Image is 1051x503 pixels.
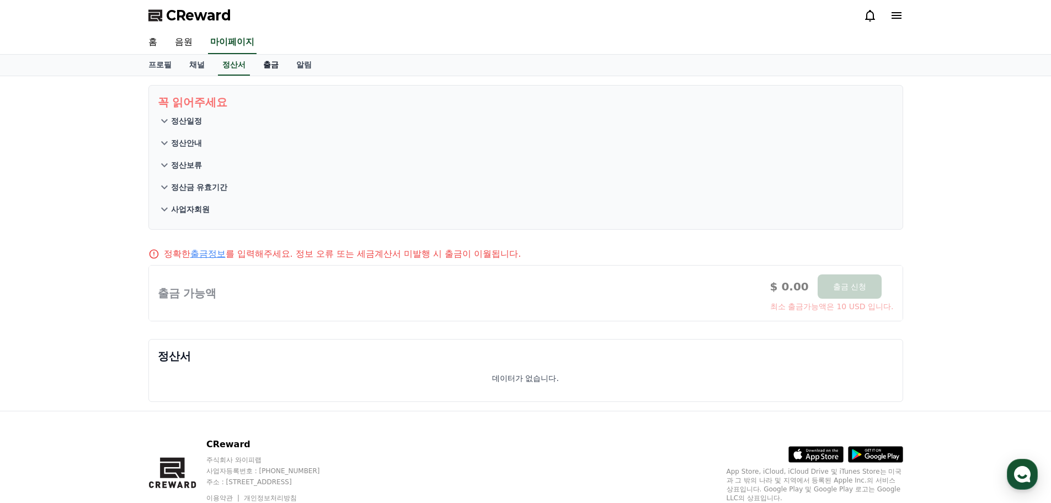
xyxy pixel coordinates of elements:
[158,198,894,220] button: 사업자회원
[148,7,231,24] a: CReward
[158,154,894,176] button: 정산보류
[3,350,73,378] a: 홈
[164,247,521,261] p: 정확한 를 입력해주세요. 정보 오류 또는 세금계산서 미발행 시 출금이 이월됩니다.
[206,456,341,464] p: 주식회사 와이피랩
[206,478,341,486] p: 주소 : [STREET_ADDRESS]
[158,110,894,132] button: 정산일정
[218,55,250,76] a: 정산서
[171,137,202,149] p: 정산안내
[170,367,184,375] span: 설정
[727,467,903,502] p: App Store, iCloud, iCloud Drive 및 iTunes Store는 미국과 그 밖의 나라 및 지역에서 등록된 Apple Inc.의 서비스 상표입니다. Goo...
[158,132,894,154] button: 정산안내
[166,31,201,54] a: 음원
[166,7,231,24] span: CReward
[287,55,321,76] a: 알림
[171,204,210,215] p: 사업자회원
[171,182,228,193] p: 정산금 유효기간
[206,438,341,451] p: CReward
[206,467,341,475] p: 사업자등록번호 : [PHONE_NUMBER]
[73,350,142,378] a: 대화
[171,160,202,171] p: 정산보류
[492,373,559,384] p: 데이터가 없습니다.
[35,367,41,375] span: 홈
[180,55,214,76] a: 채널
[142,350,212,378] a: 설정
[158,94,894,110] p: 꼭 읽어주세요
[190,248,226,259] a: 출금정보
[208,31,257,54] a: 마이페이지
[158,348,894,364] p: 정산서
[101,367,114,376] span: 대화
[140,31,166,54] a: 홈
[171,115,202,126] p: 정산일정
[206,494,241,502] a: 이용약관
[254,55,287,76] a: 출금
[158,176,894,198] button: 정산금 유효기간
[140,55,180,76] a: 프로필
[244,494,297,502] a: 개인정보처리방침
